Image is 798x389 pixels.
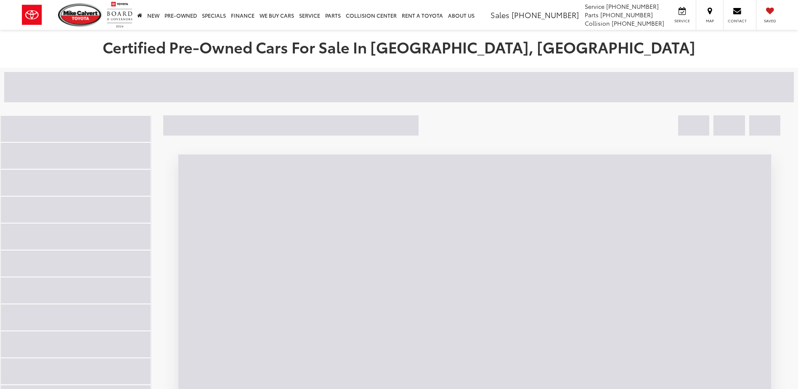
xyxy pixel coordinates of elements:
img: Mike Calvert Toyota [58,3,103,27]
span: Sales [490,9,509,20]
span: Collision [585,19,610,27]
span: [PHONE_NUMBER] [600,11,653,19]
span: Service [673,18,692,24]
span: Saved [761,18,779,24]
span: Map [700,18,719,24]
span: Parts [585,11,599,19]
span: [PHONE_NUMBER] [512,9,579,20]
span: Contact [728,18,747,24]
span: Service [585,2,604,11]
span: [PHONE_NUMBER] [606,2,659,11]
span: [PHONE_NUMBER] [612,19,664,27]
